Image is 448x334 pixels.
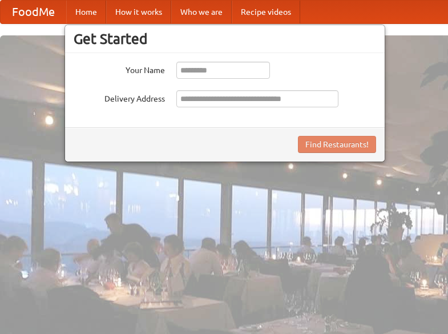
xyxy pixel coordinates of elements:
[171,1,232,23] a: Who we are
[74,30,376,47] h3: Get Started
[66,1,106,23] a: Home
[298,136,376,153] button: Find Restaurants!
[74,62,165,76] label: Your Name
[232,1,300,23] a: Recipe videos
[1,1,66,23] a: FoodMe
[74,90,165,104] label: Delivery Address
[106,1,171,23] a: How it works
